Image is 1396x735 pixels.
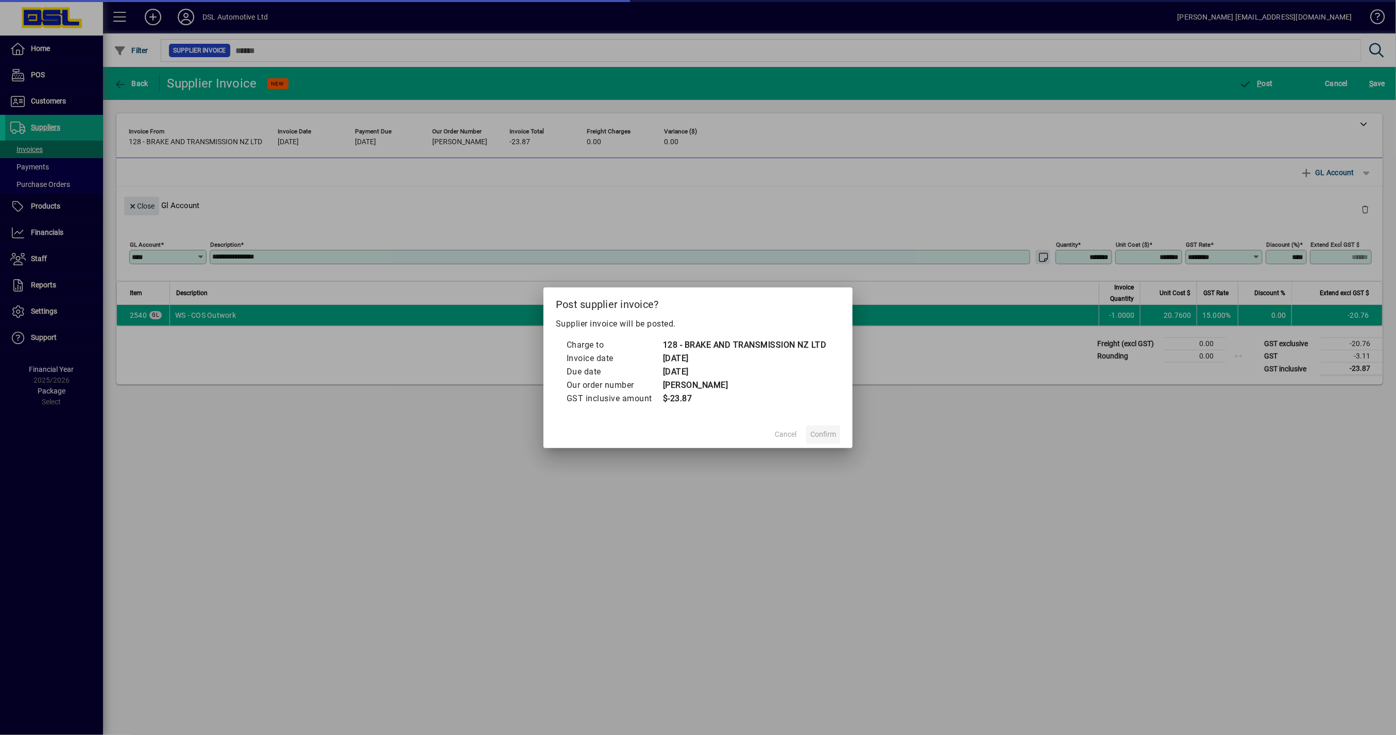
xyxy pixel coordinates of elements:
td: Charge to [566,338,662,352]
td: GST inclusive amount [566,392,662,405]
td: [DATE] [662,352,827,365]
td: Due date [566,365,662,379]
td: 128 - BRAKE AND TRANSMISSION NZ LTD [662,338,827,352]
td: [PERSON_NAME] [662,379,827,392]
td: Invoice date [566,352,662,365]
td: Our order number [566,379,662,392]
td: [DATE] [662,365,827,379]
h2: Post supplier invoice? [543,287,853,317]
td: $-23.87 [662,392,827,405]
p: Supplier invoice will be posted. [556,318,840,330]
